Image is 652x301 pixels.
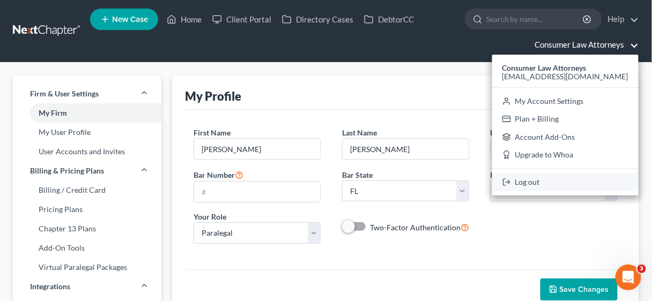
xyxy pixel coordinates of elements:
[30,88,99,99] span: Firm & User Settings
[13,103,161,123] a: My Firm
[502,72,628,81] span: [EMAIL_ADDRESS][DOMAIN_NAME]
[486,9,584,29] input: Search by name...
[13,123,161,142] a: My User Profile
[603,10,639,29] a: Help
[13,277,161,296] a: Integrations
[277,10,359,29] a: Directory Cases
[13,258,161,277] a: Virtual Paralegal Packages
[194,139,320,159] input: Enter first name...
[161,10,207,29] a: Home
[13,84,161,103] a: Firm & User Settings
[492,92,639,110] a: My Account Settings
[30,281,70,292] span: Integrations
[13,142,161,161] a: User Accounts and Invites
[112,16,148,24] span: New Case
[194,182,320,202] input: #
[194,128,231,137] span: First Name
[370,223,461,232] span: Two-Factor Authentication
[13,219,161,238] a: Chapter 13 Plans
[492,173,639,191] a: Log out
[13,200,161,219] a: Pricing Plans
[638,265,646,273] span: 3
[560,285,609,294] span: Save Changes
[13,238,161,258] a: Add-On Tools
[185,88,241,104] div: My Profile
[492,55,639,195] div: Consumer Law Attorneys
[492,110,639,128] a: Plan + Billing
[492,128,639,146] a: Account Add-Ons
[491,128,509,137] span: Email
[616,265,641,290] iframe: Intercom live chat
[207,10,277,29] a: Client Portal
[540,279,618,301] button: Save Changes
[194,168,243,181] label: Bar Number
[343,139,469,159] input: Enter last name...
[491,169,529,180] label: Bar District
[359,10,419,29] a: DebtorCC
[342,169,373,180] label: Bar State
[492,146,639,164] a: Upgrade to Whoa
[502,63,587,72] strong: Consumer Law Attorneys
[13,161,161,180] a: Billing & Pricing Plans
[13,180,161,200] a: Billing / Credit Card
[530,35,639,55] a: Consumer Law Attorneys
[342,128,377,137] span: Last Name
[194,212,226,221] span: Your Role
[30,165,104,176] span: Billing & Pricing Plans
